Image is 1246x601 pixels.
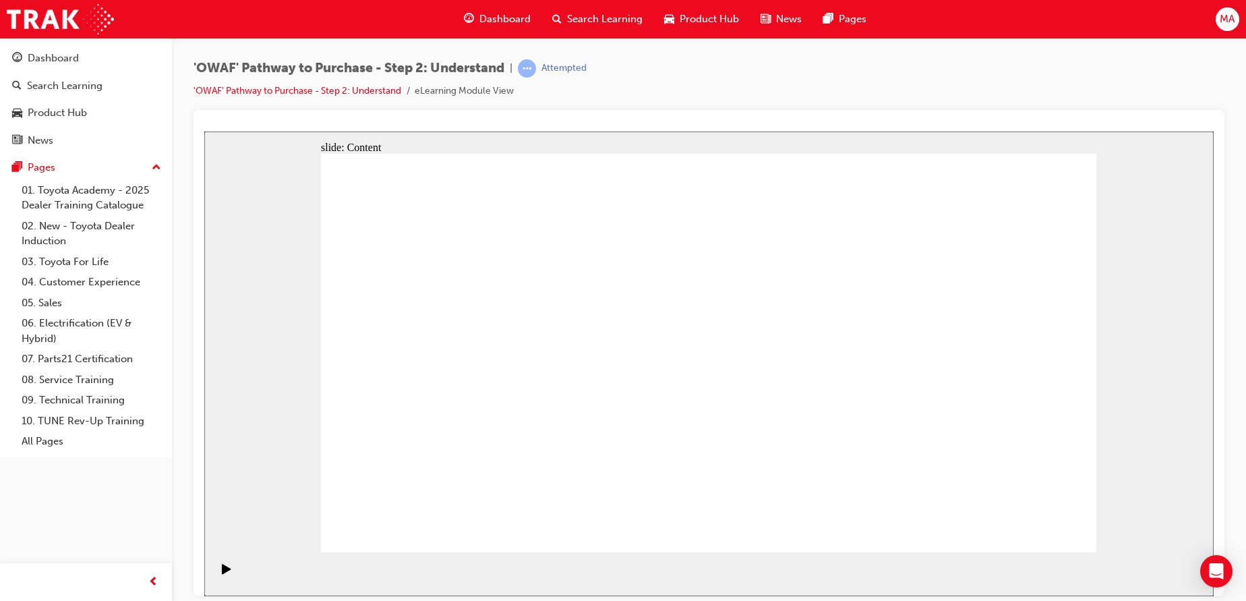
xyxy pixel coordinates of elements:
[16,180,167,216] a: 01. Toyota Academy - 2025 Dealer Training Catalogue
[148,574,158,591] span: prev-icon
[761,11,771,28] span: news-icon
[567,11,643,27] span: Search Learning
[812,5,877,33] a: pages-iconPages
[680,11,739,27] span: Product Hub
[16,272,167,293] a: 04. Customer Experience
[7,4,114,34] img: Trak
[28,160,55,175] div: Pages
[5,128,167,153] a: News
[415,84,514,99] li: eLearning Module View
[5,46,167,71] a: Dashboard
[7,432,30,455] button: Play (Ctrl+Alt+P)
[16,390,167,411] a: 09. Technical Training
[16,431,167,452] a: All Pages
[16,411,167,432] a: 10. TUNE Rev-Up Training
[541,62,587,75] div: Attempted
[552,11,562,28] span: search-icon
[5,155,167,180] button: Pages
[12,80,22,92] span: search-icon
[5,101,167,125] a: Product Hub
[194,61,504,76] span: 'OWAF' Pathway to Purchase - Step 2: Understand
[1220,11,1235,27] span: MA
[16,216,167,252] a: 02. New - Toyota Dealer Induction
[5,74,167,98] a: Search Learning
[664,11,674,28] span: car-icon
[776,11,802,27] span: News
[28,51,79,66] div: Dashboard
[27,78,102,94] div: Search Learning
[1200,555,1233,588] div: Open Intercom Messenger
[541,5,653,33] a: search-iconSearch Learning
[16,313,167,349] a: 06. Electrification (EV & Hybrid)
[16,252,167,273] a: 03. Toyota For Life
[194,85,401,96] a: 'OWAF' Pathway to Purchase - Step 2: Understand
[16,293,167,314] a: 05. Sales
[16,349,167,370] a: 07. Parts21 Certification
[12,53,22,65] span: guage-icon
[518,59,536,78] span: learningRecordVerb_ATTEMPT-icon
[7,421,30,465] div: playback controls
[653,5,750,33] a: car-iconProduct Hub
[823,11,833,28] span: pages-icon
[750,5,812,33] a: news-iconNews
[479,11,531,27] span: Dashboard
[510,61,512,76] span: |
[839,11,866,27] span: Pages
[12,107,22,119] span: car-icon
[1216,7,1239,31] button: MA
[12,135,22,147] span: news-icon
[28,105,87,121] div: Product Hub
[12,162,22,174] span: pages-icon
[28,133,53,148] div: News
[464,11,474,28] span: guage-icon
[16,370,167,391] a: 08. Service Training
[453,5,541,33] a: guage-iconDashboard
[152,159,161,177] span: up-icon
[5,43,167,155] button: DashboardSearch LearningProduct HubNews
